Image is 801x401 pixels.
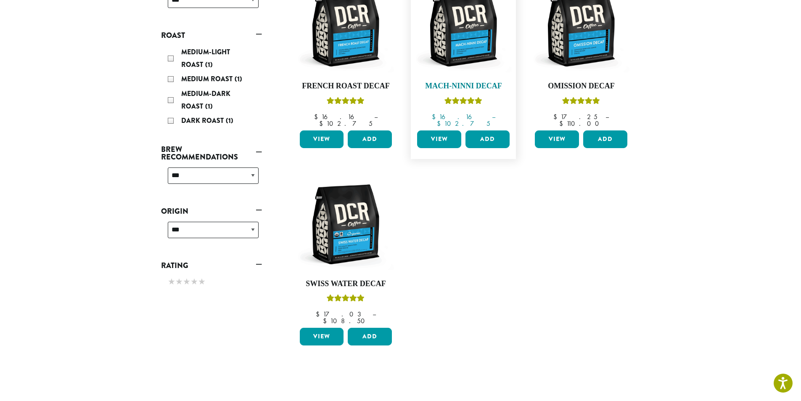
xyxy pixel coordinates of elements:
[533,82,629,91] h4: Omission Decaf
[323,316,330,325] span: $
[348,130,392,148] button: Add
[605,112,609,121] span: –
[298,82,394,91] h4: French Roast Decaf
[181,89,230,111] span: Medium-Dark Roast
[348,328,392,345] button: Add
[161,204,262,218] a: Origin
[553,112,560,121] span: $
[168,276,175,288] span: ★
[161,258,262,273] a: Rating
[316,310,365,319] bdi: 17.03
[319,119,373,128] bdi: 102.75
[314,112,321,121] span: $
[559,119,603,128] bdi: 110.00
[432,112,439,121] span: $
[583,130,627,148] button: Add
[297,176,394,273] img: DCR-12oz-FTO-Swiss-Water-Decaf-Stock-scaled.png
[235,74,242,84] span: (1)
[492,112,495,121] span: –
[316,310,323,319] span: $
[205,60,213,69] span: (1)
[373,310,376,319] span: –
[323,316,369,325] bdi: 108.50
[205,101,213,111] span: (1)
[432,112,484,121] bdi: 16.16
[444,96,482,109] div: Rated 5.00 out of 5
[161,42,262,132] div: Roast
[559,119,566,128] span: $
[535,130,579,148] a: View
[175,276,183,288] span: ★
[437,119,490,128] bdi: 102.75
[314,112,366,121] bdi: 16.16
[161,273,262,292] div: Rating
[298,176,394,325] a: Swiss Water DecafRated 5.00 out of 5
[226,116,233,125] span: (1)
[319,119,326,128] span: $
[415,82,512,91] h4: Mach-Ninni Decaf
[183,276,190,288] span: ★
[562,96,600,109] div: Rated 4.33 out of 5
[327,293,365,306] div: Rated 5.00 out of 5
[300,328,344,345] a: View
[300,130,344,148] a: View
[161,164,262,194] div: Brew Recommendations
[437,119,444,128] span: $
[327,96,365,109] div: Rated 5.00 out of 5
[374,112,378,121] span: –
[181,116,226,125] span: Dark Roast
[161,142,262,164] a: Brew Recommendations
[417,130,461,148] a: View
[465,130,510,148] button: Add
[190,276,198,288] span: ★
[161,218,262,248] div: Origin
[198,276,206,288] span: ★
[553,112,597,121] bdi: 17.25
[181,47,230,69] span: Medium-Light Roast
[161,28,262,42] a: Roast
[181,74,235,84] span: Medium Roast
[298,279,394,289] h4: Swiss Water Decaf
